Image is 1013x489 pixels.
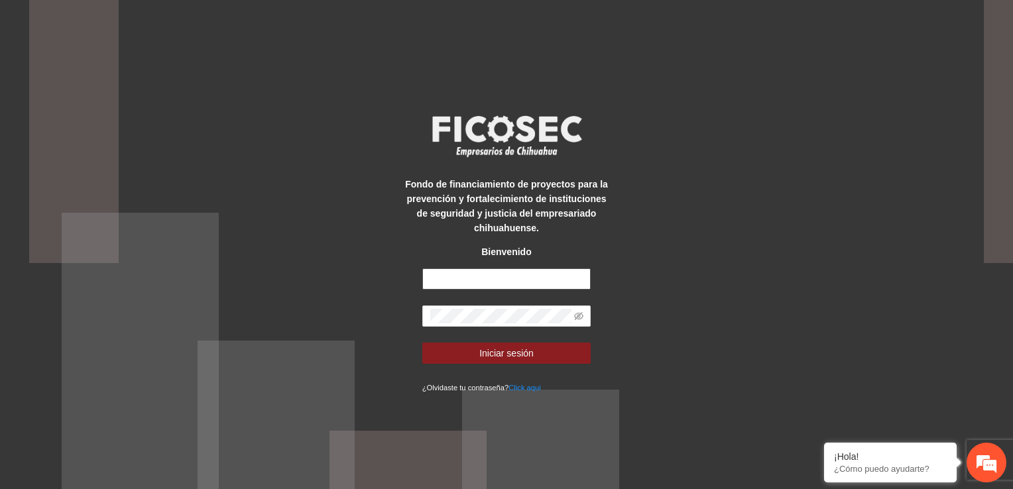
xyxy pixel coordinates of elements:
span: Iniciar sesión [479,346,534,360]
button: Iniciar sesión [422,343,591,364]
div: ¡Hola! [834,451,947,462]
a: Click aqui [508,384,541,392]
small: ¿Olvidaste tu contraseña? [422,384,541,392]
img: logo [424,111,589,160]
strong: Bienvenido [481,246,531,257]
strong: Fondo de financiamiento de proyectos para la prevención y fortalecimiento de instituciones de seg... [405,179,608,233]
p: ¿Cómo puedo ayudarte? [834,464,947,474]
span: eye-invisible [574,311,583,321]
